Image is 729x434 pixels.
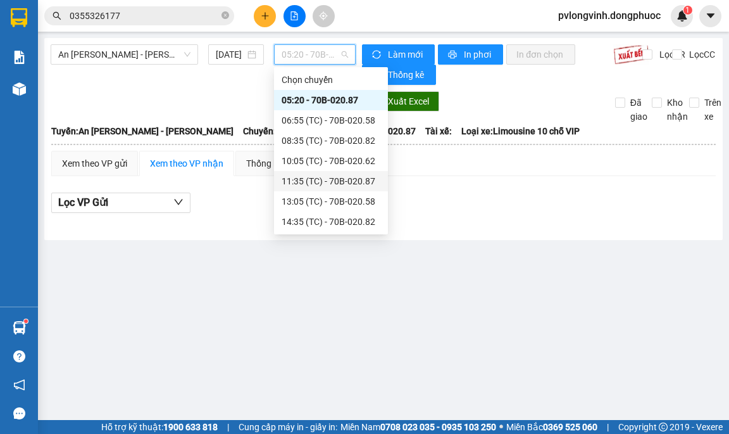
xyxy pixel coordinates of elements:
[282,113,380,127] div: 06:55 (TC) - 70B-020.58
[62,156,127,170] div: Xem theo VP gửi
[499,424,503,430] span: ⚪️
[53,11,61,20] span: search
[362,65,436,85] button: bar-chartThống kê
[282,134,380,148] div: 08:35 (TC) - 70B-020.82
[227,420,229,434] span: |
[662,96,693,124] span: Kho nhận
[173,197,184,207] span: down
[659,423,668,431] span: copyright
[607,420,609,434] span: |
[705,10,716,22] span: caret-down
[388,48,425,61] span: Làm mới
[243,124,335,138] span: Chuyến: (05:20 [DATE])
[274,70,388,90] div: Chọn chuyến
[246,156,282,170] div: Thống kê
[313,5,335,27] button: aim
[221,10,229,22] span: close-circle
[216,48,245,61] input: 11/09/2025
[13,350,25,362] span: question-circle
[548,8,671,23] span: pvlongvinh.dongphuoc
[163,422,218,432] strong: 1900 633 818
[150,156,223,170] div: Xem theo VP nhận
[654,48,687,61] span: Lọc CR
[51,126,234,136] b: Tuyến: An [PERSON_NAME] - [PERSON_NAME]
[683,6,692,15] sup: 1
[319,11,328,20] span: aim
[676,10,688,22] img: icon-new-feature
[13,321,26,335] img: warehouse-icon
[282,73,380,87] div: Chọn chuyến
[13,51,26,64] img: solution-icon
[699,5,721,27] button: caret-down
[461,124,580,138] span: Loại xe: Limousine 10 chỗ VIP
[685,6,690,15] span: 1
[13,379,25,391] span: notification
[101,420,218,434] span: Hỗ trợ kỹ thuật:
[625,96,652,124] span: Đã giao
[340,420,496,434] span: Miền Nam
[425,124,452,138] span: Tài xế:
[24,319,28,323] sup: 1
[254,5,276,27] button: plus
[239,420,337,434] span: Cung cấp máy in - giấy in:
[13,82,26,96] img: warehouse-icon
[448,50,459,60] span: printer
[506,44,575,65] button: In đơn chọn
[506,420,597,434] span: Miền Bắc
[380,422,496,432] strong: 0708 023 035 - 0935 103 250
[51,193,190,213] button: Lọc VP Gửi
[70,9,219,23] input: Tìm tên, số ĐT hoặc mã đơn
[221,11,229,19] span: close-circle
[613,44,649,65] img: 9k=
[543,422,597,432] strong: 0369 525 060
[282,45,348,64] span: 05:20 - 70B-020.87
[282,93,380,107] div: 05:20 - 70B-020.87
[464,48,493,61] span: In phơi
[11,8,27,27] img: logo-vxr
[283,5,306,27] button: file-add
[699,96,726,124] span: Trên xe
[261,11,270,20] span: plus
[364,91,439,112] button: downloadXuất Excel
[58,195,108,210] span: Lọc VP Gửi
[282,195,380,208] div: 13:05 (TC) - 70B-020.58
[438,44,503,65] button: printerIn phơi
[282,154,380,168] div: 10:05 (TC) - 70B-020.62
[58,45,190,64] span: An Sương - Châu Thành
[282,215,380,229] div: 14:35 (TC) - 70B-020.82
[13,407,25,419] span: message
[372,50,383,60] span: sync
[388,68,426,82] span: Thống kê
[684,48,717,61] span: Lọc CC
[290,11,299,20] span: file-add
[362,44,435,65] button: syncLàm mới
[282,174,380,188] div: 11:35 (TC) - 70B-020.87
